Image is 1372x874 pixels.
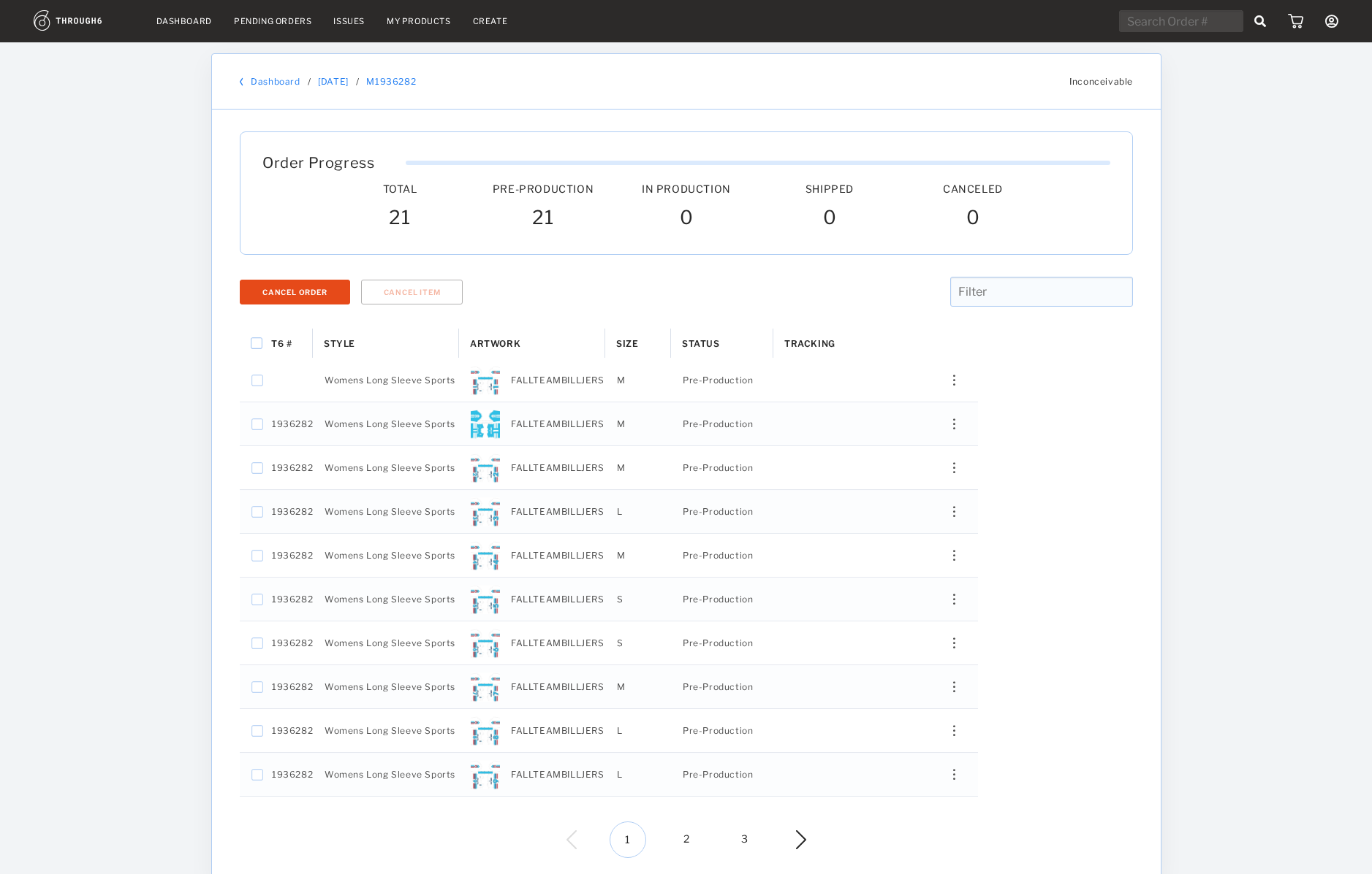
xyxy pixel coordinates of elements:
span: Pre-Production [683,721,753,740]
span: 1936282 [272,721,313,740]
span: FALLTEAMBILLJERSEYWHITE7 [511,678,654,697]
img: meatball_vertical.0c7b41df.svg [952,681,955,692]
span: FALLTEAMBILLJERSEYWHITE3 [511,502,655,521]
span: 0 [966,206,979,232]
span: Total [382,183,417,195]
div: Press SPACE to select this row. [240,402,978,446]
span: Canceled [943,183,1003,195]
div: L [605,709,671,752]
span: 1936282 [272,678,313,697]
span: Style [324,338,355,349]
span: Size [616,338,638,349]
span: 1936282 [272,415,313,434]
span: Womens Long Sleeve Sports Tee - 260 [325,415,502,434]
span: Pre-Production [683,678,753,697]
a: Create [473,16,508,26]
span: 1 [610,821,646,858]
span: 1936282 [272,590,313,609]
a: Dashboard [251,76,300,87]
span: Tracking [784,338,835,349]
img: 0b22eb3f-c92d-41b9-bb3b-ee95faa4bb08-2XS.jpg [471,497,500,526]
div: Press SPACE to select this row. [240,665,978,709]
span: FALLTEAMBILLJERSEYWHITE4 [511,546,655,565]
div: M [605,665,671,708]
span: 1936282 [272,546,313,565]
span: Pre-Production [683,765,753,784]
span: FALLTEAMBILLJERSEYWHITE8 [511,721,655,740]
img: 1cacb14d-4ebe-4abd-b0ac-d923c66896f2-2XS.jpg [471,366,500,395]
div: Issues [333,16,365,26]
span: Order Progress [262,154,374,172]
img: icon_cart.dab5cea1.svg [1288,14,1303,28]
span: Pre-Production [492,183,593,195]
img: meatball_vertical.0c7b41df.svg [952,462,955,473]
span: Womens Long Sleeve Sports Tee - 260 [325,590,502,609]
span: 0 [679,206,693,232]
span: Pre-Production [683,590,753,609]
input: Filter [950,277,1132,307]
div: Cancel Order [262,288,327,296]
div: Press SPACE to select this row. [240,753,978,797]
img: meatball_vertical.0c7b41df.svg [952,769,955,780]
span: Womens Long Sleeve Sports Tee - 260 [325,721,502,740]
span: Womens Long Sleeve Sports Tee - 260 [325,546,502,565]
div: Press SPACE to select this row. [240,534,978,578]
img: f99d2599-bc4b-445f-8826-857cb0a54049-2XS.jpg [471,410,500,439]
span: 0 [822,206,836,232]
span: Shipped [805,183,853,195]
img: 594f9387-424e-4be4-af7a-d7fd09c66085-2XS.jpg [471,585,500,614]
span: FALLTEAMBILLJERSEYWHITE2 [511,459,654,478]
img: meatball_vertical.0c7b41df.svg [952,637,955,648]
div: Press SPACE to select this row. [240,578,978,621]
span: 21 [389,206,410,232]
span: Pre-Production [683,371,753,390]
span: 1936282 [272,634,313,653]
span: Status [682,338,720,349]
a: M1936282 [366,76,416,87]
img: meatball_vertical.0c7b41df.svg [952,375,955,386]
div: / [355,76,359,87]
span: Cancel Item [383,288,440,296]
div: L [605,753,671,796]
div: / [307,76,311,87]
a: Dashboard [156,16,212,26]
span: Pre-Production [683,415,753,434]
img: meatball_vertical.0c7b41df.svg [952,725,955,736]
img: icon_back_gray.b04b85c8.svg [566,830,599,849]
span: Pre-Production [683,634,753,653]
img: b8755a76-c1db-4325-a6b7-88761f06043b-2XS.jpg [471,453,500,483]
img: back_bracket.f28aa67b.svg [240,77,243,86]
div: S [605,621,671,664]
button: Cancel Item [360,280,463,304]
img: f176f994-365e-472c-844c-ac116eb18394-2XS.jpg [471,716,500,745]
span: Artwork [470,338,520,349]
span: 1936282 [272,459,313,478]
div: M [605,402,671,445]
img: 7f5c3df1-65cf-4674-b548-be6e9257aa46-2XS.jpg [471,629,500,658]
span: FALLTEAMBILLJERSEYWHITE5 [511,590,655,609]
span: 3 [727,821,763,858]
span: T6 # [271,338,292,349]
span: Womens Long Sleeve Sports Tee - 260 [325,371,502,390]
span: Womens Long Sleeve Sports Tee - 260 [325,678,502,697]
span: Inconceivable [1069,76,1133,87]
span: Womens Long Sleeve Sports Tee - 260 [325,502,502,521]
span: 21 [532,206,553,232]
span: 2 [668,821,705,858]
img: meatball_vertical.0c7b41df.svg [952,550,955,561]
img: bdc087c4-e6e2-49e1-8df8-93ca67d26807-2XS.jpg [471,541,500,570]
span: Womens Long Sleeve Sports Tee - 260 [325,634,502,653]
span: FALLTEAMBILLJERSEYWHITE6 [511,634,655,653]
span: Pre-Production [683,546,753,565]
div: Press SPACE to select this row. [240,709,978,753]
span: In Production [642,183,731,195]
img: meatball_vertical.0c7b41df.svg [952,594,955,605]
img: ef57a8ea-bb07-4228-a679-9549dfae14c0-2XS.jpg [471,672,500,702]
img: icon_next_black.2d677c5d.svg [774,830,806,849]
span: FALLTEAMBILLJERSEYLTBLUE1 [511,415,657,434]
span: Pre-Production [683,502,753,521]
div: Pending Orders [234,16,311,26]
div: Press SPACE to select this row. [240,446,978,490]
img: meatball_vertical.0c7b41df.svg [952,418,955,429]
div: Press SPACE to select this row. [240,621,978,665]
